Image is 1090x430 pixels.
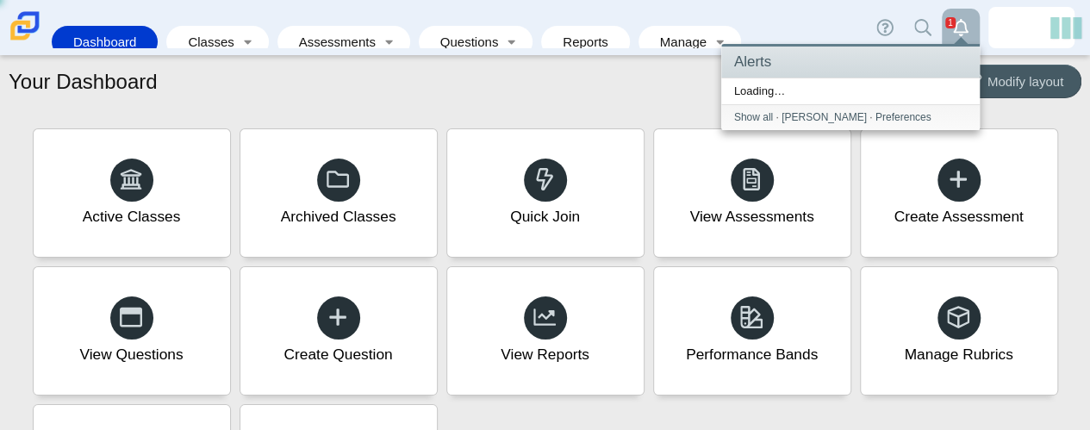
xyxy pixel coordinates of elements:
a: View Reports [446,266,645,396]
a: Manage [647,26,708,58]
a: Create Question [240,266,438,396]
a: Assessments [286,26,377,58]
div: Quick Join [510,206,580,227]
a: Performance Bands [653,266,851,396]
div: View Assessments [689,206,813,227]
a: Quick Join [446,128,645,258]
a: Toggle expanded [500,26,524,58]
a: Toggle expanded [236,26,260,58]
img: Carmen School of Science & Technology [7,8,43,44]
a: Create Assessment [860,128,1058,258]
a: Active Classes [33,128,231,258]
a: Dashboard [60,26,149,58]
a: matthew.fibich.kEPuGm [988,7,1074,48]
a: View Assessments [653,128,851,258]
a: Preferences [875,111,931,123]
a: [PERSON_NAME] [782,111,867,123]
h1: Your Dashboard [9,67,158,97]
div: View Reports [501,344,589,365]
a: View Questions [33,266,231,396]
div: Manage Rubrics [904,344,1012,365]
div: View Questions [79,344,183,365]
h3: Alerts [721,47,980,78]
a: Toggle expanded [377,26,402,58]
div: Loading… [721,78,980,104]
a: Alerts [942,9,980,47]
a: Show all [734,111,773,123]
div: Create Question [283,344,392,365]
a: Carmen School of Science & Technology [7,32,43,47]
div: Performance Bands [686,344,818,365]
div: Active Classes [83,206,181,227]
div: Create Assessment [894,206,1023,227]
a: Manage Rubrics [860,266,1058,396]
span: Modify layout [987,74,1063,89]
a: Archived Classes [240,128,438,258]
button: Modify layout [946,65,1081,98]
a: Questions [427,26,500,58]
a: Reports [550,26,621,58]
img: matthew.fibich.kEPuGm [1018,14,1045,41]
a: Classes [175,26,235,58]
a: Toggle expanded [708,26,732,58]
div: Archived Classes [281,206,396,227]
